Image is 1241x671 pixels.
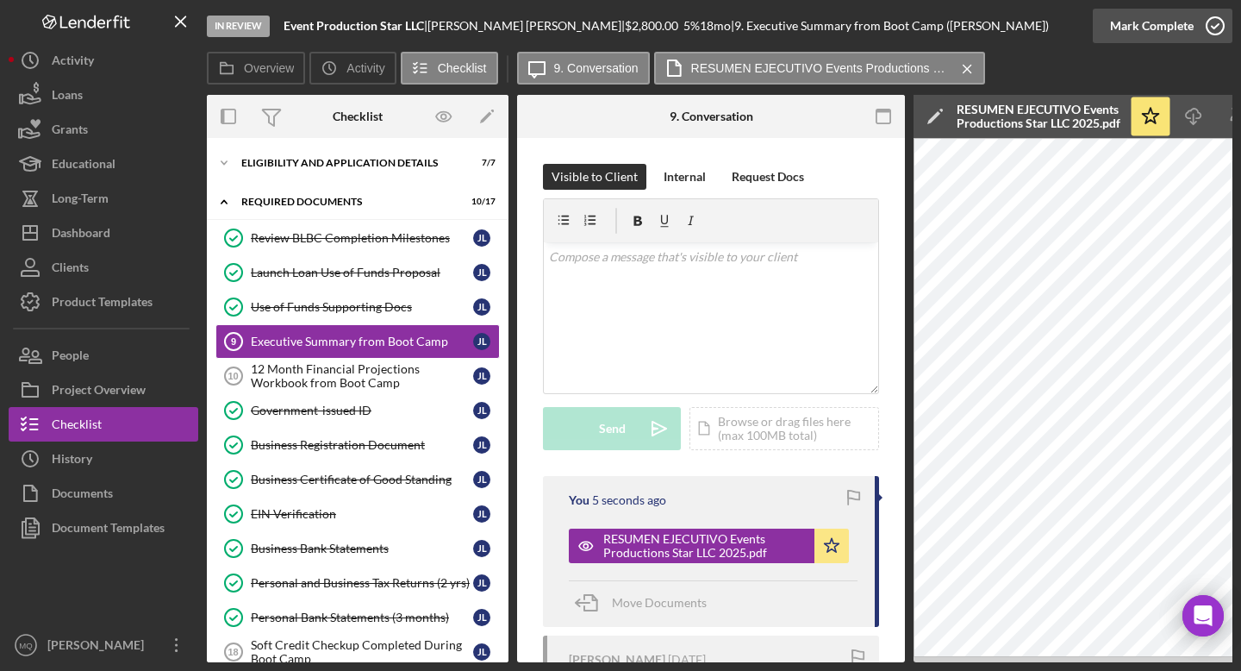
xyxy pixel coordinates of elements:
div: 18 mo [700,19,731,33]
button: Checklist [9,407,198,442]
a: Launch Loan Use of Funds ProposalJL [215,255,500,290]
div: Grants [52,112,88,151]
label: RESUMEN EJECUTIVO Events Productions Star LLC 2025.pdf [691,61,950,75]
button: Send [543,407,681,450]
button: MQ[PERSON_NAME] [9,628,198,662]
a: Clients [9,250,198,285]
button: Loans [9,78,198,112]
div: Business Certificate of Good Standing [251,473,473,486]
div: J L [473,367,490,385]
a: Product Templates [9,285,198,319]
div: Business Bank Statements [251,542,473,555]
button: RESUMEN EJECUTIVO Events Productions Star LLC 2025.pdf [654,52,985,85]
div: Activity [52,43,94,82]
div: | 9. Executive Summary from Boot Camp ([PERSON_NAME]) [731,19,1049,33]
div: RESUMEN EJECUTIVO Events Productions Star LLC 2025.pdf [957,103,1120,130]
div: Soft Credit Checkup Completed During Boot Camp [251,638,473,666]
div: 9. Conversation [670,110,753,123]
div: J L [473,298,490,316]
button: History [9,442,198,476]
div: Educational [52,147,115,185]
div: $2,800.00 [625,19,683,33]
a: Use of Funds Supporting DocsJL [215,290,500,324]
button: 9. Conversation [517,52,650,85]
a: Business Bank StatementsJL [215,531,500,566]
div: Visible to Client [552,164,638,190]
label: Overview [244,61,294,75]
div: J L [473,505,490,523]
button: Document Templates [9,511,198,545]
a: Review BLBC Completion MilestonesJL [215,221,500,255]
div: Review BLBC Completion Milestones [251,231,473,245]
label: Activity [346,61,384,75]
button: Activity [9,43,198,78]
div: J L [473,471,490,488]
tspan: 18 [228,647,238,657]
div: Dashboard [52,216,110,254]
div: | [284,19,427,33]
div: Send [599,407,626,450]
button: Move Documents [569,581,724,624]
a: 1012 Month Financial Projections Workbook from Boot CampJL [215,359,500,393]
div: Personal Bank Statements (3 months) [251,611,473,624]
div: [PERSON_NAME] [43,628,155,667]
div: Clients [52,250,89,289]
button: Request Docs [723,164,813,190]
a: Personal and Business Tax Returns (2 yrs)JL [215,566,500,600]
div: Checklist [52,407,102,446]
div: Documents [52,476,113,515]
div: J L [473,574,490,592]
button: Long-Term [9,181,198,216]
a: Business Registration DocumentJL [215,428,500,462]
div: Document Templates [52,511,165,549]
div: You [569,493,589,507]
a: EIN VerificationJL [215,497,500,531]
div: J L [473,436,490,454]
div: Personal and Business Tax Returns (2 yrs) [251,576,473,590]
button: Internal [655,164,714,190]
button: Dashboard [9,216,198,250]
div: Product Templates [52,285,153,323]
label: Checklist [438,61,487,75]
div: 5 % [683,19,700,33]
b: Event Production Star LLC [284,18,424,33]
button: Overview [207,52,305,85]
a: Project Overview [9,373,198,407]
div: [PERSON_NAME] [569,653,665,667]
div: J L [473,540,490,557]
div: J L [473,229,490,247]
div: J L [473,264,490,281]
div: Request Docs [732,164,804,190]
div: [PERSON_NAME] [PERSON_NAME] | [427,19,625,33]
button: Mark Complete [1093,9,1232,43]
div: J L [473,609,490,626]
div: EIN Verification [251,507,473,521]
div: 12 Month Financial Projections Workbook from Boot Camp [251,362,473,390]
div: 10 / 17 [465,197,496,207]
div: Internal [664,164,706,190]
button: People [9,338,198,373]
div: Government-issued ID [251,404,473,417]
a: Business Certificate of Good StandingJL [215,462,500,497]
div: Eligibility and Application Details [241,158,452,168]
a: 9Executive Summary from Boot CampJL [215,324,500,359]
a: Government-issued IDJL [215,393,500,428]
div: RESUMEN EJECUTIVO Events Productions Star LLC 2025.pdf [603,532,806,560]
div: Project Overview [52,373,146,411]
button: Visible to Client [543,164,646,190]
div: In Review [207,16,270,37]
a: Personal Bank Statements (3 months)JL [215,600,500,635]
a: 18Soft Credit Checkup Completed During Boot CampJL [215,635,500,669]
div: J L [473,402,490,419]
text: MQ [19,641,32,650]
button: Educational [9,147,198,181]
button: Activity [309,52,396,85]
tspan: 9 [231,336,236,347]
time: 2025-08-06 00:03 [668,653,706,667]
